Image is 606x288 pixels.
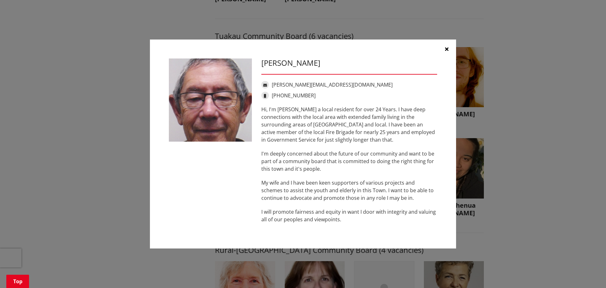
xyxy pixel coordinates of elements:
[261,179,437,202] p: My wife and I have been keen supporters of various projects and schemes to assist the youth and e...
[261,58,437,68] h3: [PERSON_NAME]
[261,106,437,144] p: Hi, I'm [PERSON_NAME] a local resident for over 24 Years. I have deep connections with the local ...
[261,208,437,223] p: I will promote fairness and equity in want I door with integrity and valuing all of our peoples a...
[261,150,437,173] p: I'm deeply concerned about the future of our community and want to be part of a community board t...
[169,58,252,142] img: WO-B-TU__COLEMAN_P__vVS9z
[6,275,29,288] a: Top
[577,261,600,284] iframe: Messenger Launcher
[272,81,393,88] a: [PERSON_NAME][EMAIL_ADDRESS][DOMAIN_NAME]
[272,92,316,99] a: [PHONE_NUMBER]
